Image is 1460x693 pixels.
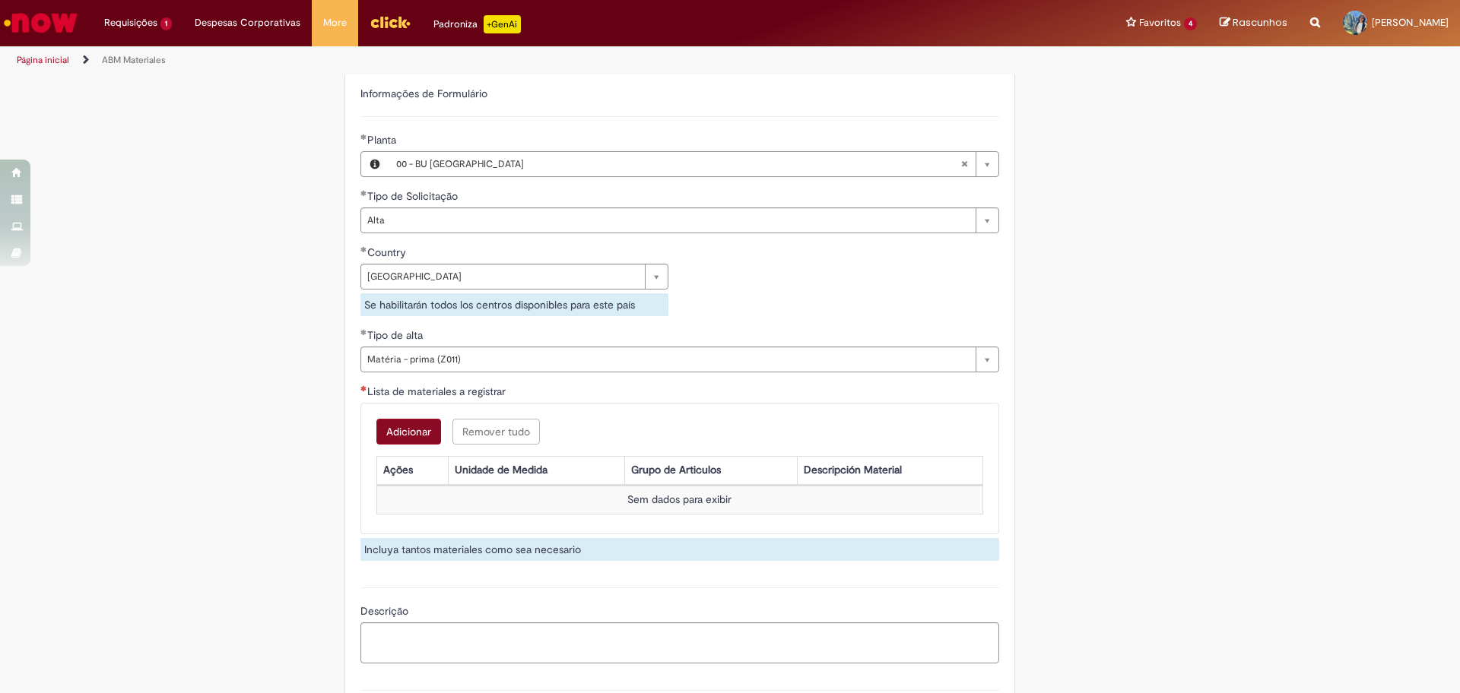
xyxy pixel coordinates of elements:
[102,54,166,66] a: ABM Materiales
[360,246,367,252] span: Obrigatório Preenchido
[1220,16,1287,30] a: Rascunhos
[1184,17,1197,30] span: 4
[360,604,411,618] span: Descrição
[11,46,962,74] ul: Trilhas de página
[448,456,625,484] th: Unidade de Medida
[360,538,999,561] div: Incluya tantos materiales como sea necesario
[361,152,389,176] button: Planta, Visualizar este registro 00 - BU Rio de La Plata
[433,15,521,33] div: Padroniza
[1139,15,1181,30] span: Favoritos
[104,15,157,30] span: Requisições
[376,456,448,484] th: Ações
[484,15,521,33] p: +GenAi
[195,15,300,30] span: Despesas Corporativas
[376,486,982,514] td: Sem dados para exibir
[360,190,367,196] span: Obrigatório Preenchido
[323,15,347,30] span: More
[396,152,960,176] span: 00 - BU [GEOGRAPHIC_DATA]
[367,384,509,398] span: Somente leitura - Lista de materiales a registrar
[360,622,999,663] textarea: Descrição
[625,456,797,484] th: Grupo de Articulos
[367,208,968,233] span: Alta
[367,245,409,259] span: Country
[360,134,367,140] span: Obrigatório Preenchido
[389,152,998,176] a: 00 - BU [GEOGRAPHIC_DATA]Limpar campo Planta
[1372,16,1449,29] span: [PERSON_NAME]
[367,328,426,342] span: Tipo de alta
[360,293,668,316] div: Se habilitarán todos los centros disponibles para este país
[360,329,367,335] span: Obrigatório Preenchido
[360,385,367,391] span: Necessários
[1233,15,1287,30] span: Rascunhos
[17,54,69,66] a: Página inicial
[953,152,976,176] abbr: Limpar campo Planta
[797,456,982,484] th: Descripción Material
[367,264,637,289] span: [GEOGRAPHIC_DATA]
[360,87,487,100] label: Informações de Formulário
[370,11,411,33] img: click_logo_yellow_360x200.png
[376,419,441,445] button: Add a row for Lista de materiales a registrar
[367,189,461,203] span: Tipo de Solicitação
[367,347,968,372] span: Matéria - prima (Z011)
[367,133,399,147] span: Necessários - Planta
[160,17,172,30] span: 1
[2,8,80,38] img: ServiceNow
